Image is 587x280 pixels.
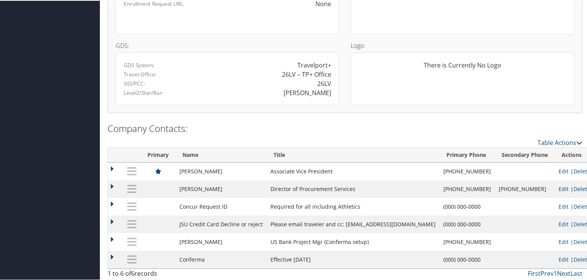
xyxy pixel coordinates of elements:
label: GDS System: [124,61,155,68]
a: Next [557,268,570,277]
td: [PERSON_NAME] [176,232,267,250]
a: Table Actions [537,138,582,146]
a: First [528,268,541,277]
a: Edit [559,237,569,245]
a: Edit [559,167,569,174]
td: (000) 000-0000 [439,197,495,215]
a: Edit [559,202,569,209]
td: JSU Credit Card Decline or reject [176,215,267,232]
a: Edit [559,184,569,192]
td: [PERSON_NAME] [176,180,267,197]
th: Primary Phone [439,147,495,162]
div: [PERSON_NAME] [284,87,331,97]
td: Required for all including Athletics [267,197,439,215]
h4: Logo: [351,42,574,48]
td: (000) 000-0000 [439,215,495,232]
td: Director of Procurement Services [267,180,439,197]
div: There is Currently No Logo [359,60,566,75]
td: Please email traveler and cc: [EMAIL_ADDRESS][DOMAIN_NAME] [267,215,439,232]
th: Title [267,147,439,162]
th: Primary [141,147,176,162]
td: [PHONE_NUMBER] [439,232,495,250]
td: [PHONE_NUMBER] [439,180,495,197]
td: [PERSON_NAME] [176,162,267,180]
td: [PHONE_NUMBER] [495,180,555,197]
a: Last [570,268,582,277]
td: [PHONE_NUMBER] [439,162,495,180]
label: SID/PCC: [124,79,145,87]
h4: GDS: [116,42,339,48]
label: Level2/Star/Bar: [124,88,164,96]
td: US Bank Project Mgr (Conferma setup) [267,232,439,250]
td: (000) 000-0000 [439,250,495,268]
label: Travel Office: [124,70,157,77]
div: 26LV [317,78,331,87]
a: Prev [541,268,554,277]
div: 26LV – TP+ Office [282,69,331,78]
h2: Company Contacts: [108,121,582,134]
td: Effective [DATE] [267,250,439,268]
div: Travelport+ [297,60,331,69]
th: Secondary Phone [495,147,555,162]
th: Name [176,147,267,162]
a: Edit [559,220,569,227]
td: Associate Vice President [267,162,439,180]
a: 1 [554,268,557,277]
span: 6 [131,268,134,277]
td: Concur Request ID [176,197,267,215]
td: Conferma [176,250,267,268]
a: Edit [559,255,569,262]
